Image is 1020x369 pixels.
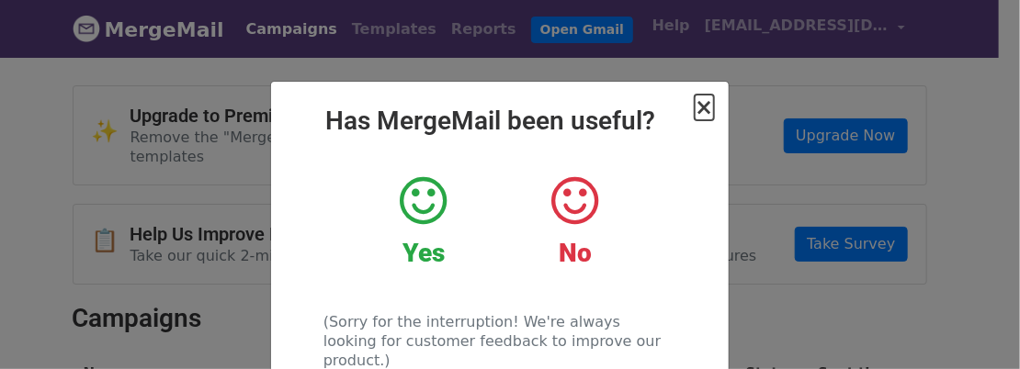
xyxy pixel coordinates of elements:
[695,95,713,120] span: ×
[513,173,637,269] a: No
[286,106,714,137] h2: Has MergeMail been useful?
[695,96,713,118] button: Close
[928,281,1020,369] iframe: Chat Widget
[559,238,592,268] strong: No
[402,238,445,268] strong: Yes
[361,173,485,269] a: Yes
